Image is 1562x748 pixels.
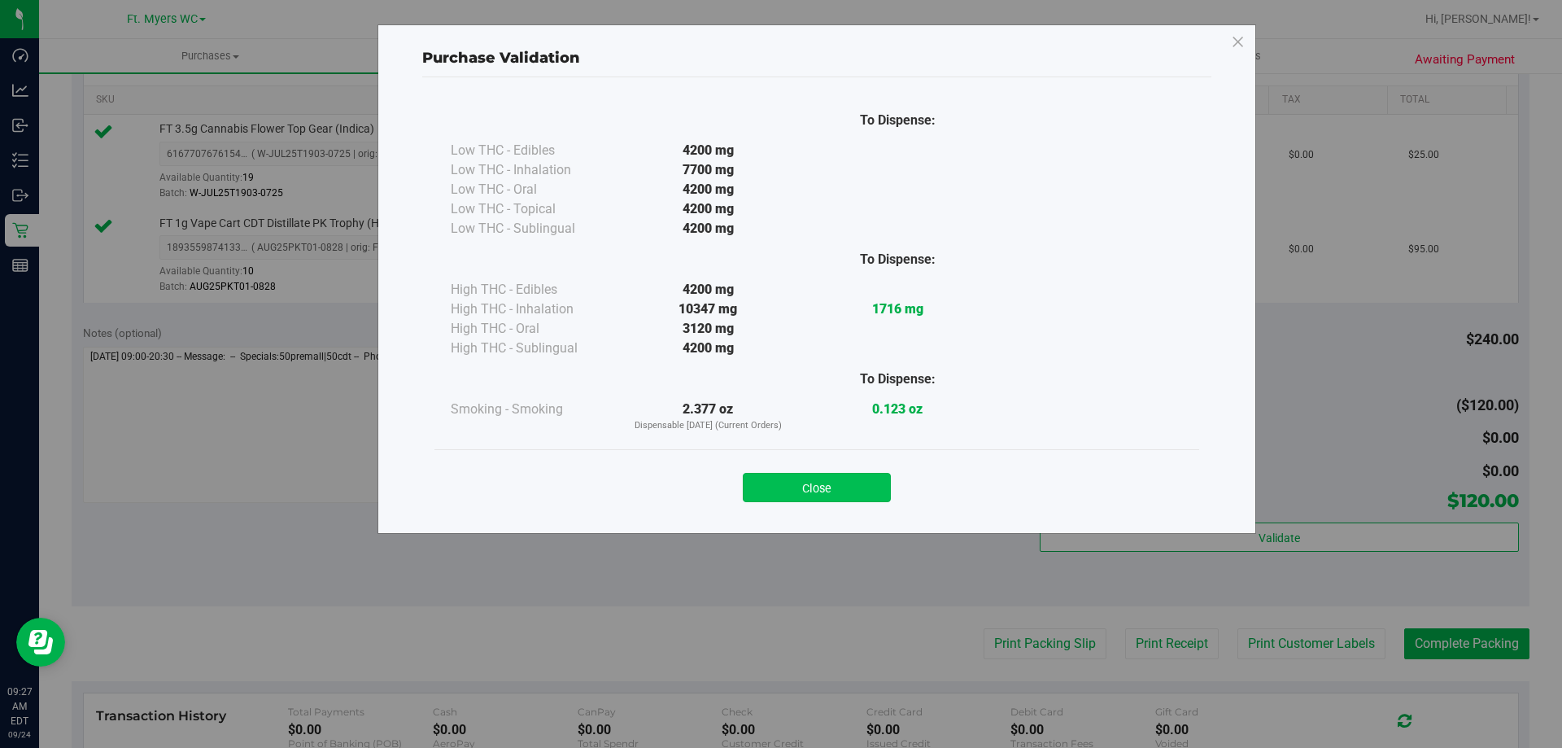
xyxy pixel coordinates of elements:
iframe: Resource center [16,618,65,667]
div: High THC - Edibles [451,280,613,300]
div: To Dispense: [803,111,993,130]
div: To Dispense: [803,250,993,269]
button: Close [743,473,891,502]
div: 7700 mg [613,160,803,180]
div: 4200 mg [613,280,803,300]
span: Purchase Validation [422,49,580,67]
div: High THC - Sublingual [451,339,613,358]
div: 10347 mg [613,300,803,319]
div: Low THC - Sublingual [451,219,613,238]
div: Low THC - Topical [451,199,613,219]
div: 3120 mg [613,319,803,339]
div: 2.377 oz [613,400,803,433]
div: 4200 mg [613,180,803,199]
div: Low THC - Edibles [451,141,613,160]
strong: 1716 mg [872,301,923,317]
div: Low THC - Inhalation [451,160,613,180]
div: 4200 mg [613,339,803,358]
div: High THC - Inhalation [451,300,613,319]
div: 4200 mg [613,199,803,219]
p: Dispensable [DATE] (Current Orders) [613,419,803,433]
div: Smoking - Smoking [451,400,613,419]
div: High THC - Oral [451,319,613,339]
div: Low THC - Oral [451,180,613,199]
div: To Dispense: [803,370,993,389]
div: 4200 mg [613,141,803,160]
div: 4200 mg [613,219,803,238]
strong: 0.123 oz [872,401,923,417]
